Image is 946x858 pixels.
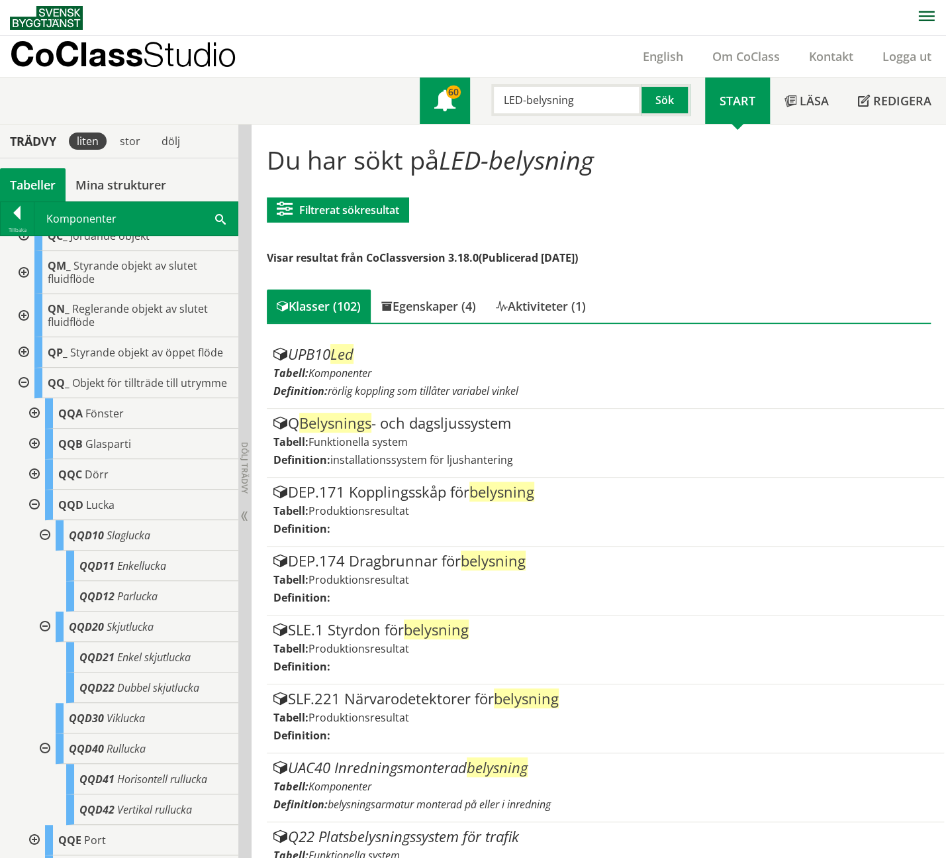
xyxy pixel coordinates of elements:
span: Jordande objekt [70,229,150,243]
a: Läsa [770,78,843,124]
span: QQD21 [79,650,115,665]
span: QQD22 [79,680,115,695]
label: Definition: [273,590,330,605]
label: Definition: [273,384,328,398]
label: Tabell: [273,710,308,725]
span: QQD30 [69,711,104,725]
span: QN_ [48,301,70,316]
div: SLF.221 Närvarodetektorer för [273,691,938,707]
span: Skjutlucka [107,619,154,634]
span: Enkel skjutlucka [117,650,191,665]
label: Tabell: [273,779,308,794]
label: Tabell: [273,572,308,587]
span: Glasparti [85,437,131,451]
span: LED-belysning [439,142,594,177]
span: Start [720,93,755,109]
span: installationssystem för ljushantering [330,453,513,467]
span: Produktionsresultat [308,572,409,587]
span: Komponenter [308,366,371,380]
a: Start [705,78,770,124]
span: Styrande objekt av öppet flöde [70,345,223,360]
div: liten [69,133,107,150]
span: Slaglucka [107,528,150,543]
label: Tabell: [273,366,308,380]
span: Led [330,344,354,364]
span: belysning [461,551,526,570]
label: Definition: [273,659,330,674]
label: Tabell: [273,641,308,656]
label: Definition: [273,453,330,467]
a: 60 [420,78,470,124]
a: Mina strukturer [66,168,176,201]
p: CoClass [10,46,236,62]
span: Viklucka [107,711,145,725]
label: Tabell: [273,504,308,518]
span: Redigera [873,93,931,109]
span: Port [84,833,106,847]
span: QQB [58,437,83,451]
span: Komponenter [308,779,371,794]
div: Egenskaper (4) [371,290,486,323]
span: Belysnings [299,413,371,433]
span: QQ_ [48,376,70,390]
button: Sök [641,84,690,116]
span: QQC [58,467,82,482]
span: Läsa [800,93,829,109]
span: Rullucka [107,741,146,756]
span: Notifikationer [434,91,455,113]
label: Definition: [273,797,328,812]
span: QQD [58,498,83,512]
span: belysning [469,482,534,502]
div: Q22 Platsbelysningssystem för trafik [273,829,938,845]
span: Styrande objekt av slutet fluidflöde [48,258,197,286]
span: Fönster [85,406,124,421]
span: belysningsarmatur monterad på eller i inredning [328,797,551,812]
span: Studio [143,34,236,74]
span: Vertikal rullucka [117,802,192,817]
span: QP_ [48,345,68,360]
span: belysning [467,757,528,777]
a: Redigera [843,78,946,124]
span: QQD42 [79,802,115,817]
span: QQD40 [69,741,104,756]
span: QC_ [48,229,68,243]
span: QQA [58,406,83,421]
span: Dubbel skjutlucka [117,680,199,695]
a: Logga ut [868,48,946,64]
a: Om CoClass [698,48,794,64]
a: CoClassStudio [10,36,265,77]
span: QQE [58,833,81,847]
span: QQD20 [69,619,104,634]
label: Definition: [273,521,330,536]
span: Objekt för tillträde till utrymme [72,376,227,390]
span: Enkellucka [117,559,166,573]
label: Tabell: [273,435,308,449]
div: 60 [446,85,461,99]
span: Funktionella system [308,435,408,449]
span: Lucka [86,498,115,512]
div: DEP.171 Kopplingsskåp för [273,484,938,500]
label: Definition: [273,728,330,743]
span: belysning [494,688,559,708]
a: English [628,48,698,64]
span: QQD12 [79,589,115,604]
h1: Du har sökt på [267,145,931,174]
span: Visar resultat från CoClassversion 3.18.0 [267,250,479,265]
span: Sök i tabellen [215,211,226,225]
span: Reglerande objekt av slutet fluidflöde [48,301,208,329]
input: Sök [491,84,641,116]
span: QQD10 [69,528,104,543]
span: QM_ [48,258,71,273]
div: SLE.1 Styrdon för [273,622,938,638]
div: UPB10 [273,347,938,362]
div: Tillbaka [1,225,34,235]
span: Dörr [85,467,109,482]
div: stor [112,133,148,150]
span: belysning [404,619,469,639]
span: (Publicerad [DATE]) [479,250,578,265]
span: rörlig koppling som tillåter variabel vinkel [328,384,518,398]
div: Aktiviteter (1) [486,290,596,323]
div: Q - och dagsljussystem [273,415,938,431]
span: Dölj trädvy [239,442,250,494]
span: QQD41 [79,772,115,786]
